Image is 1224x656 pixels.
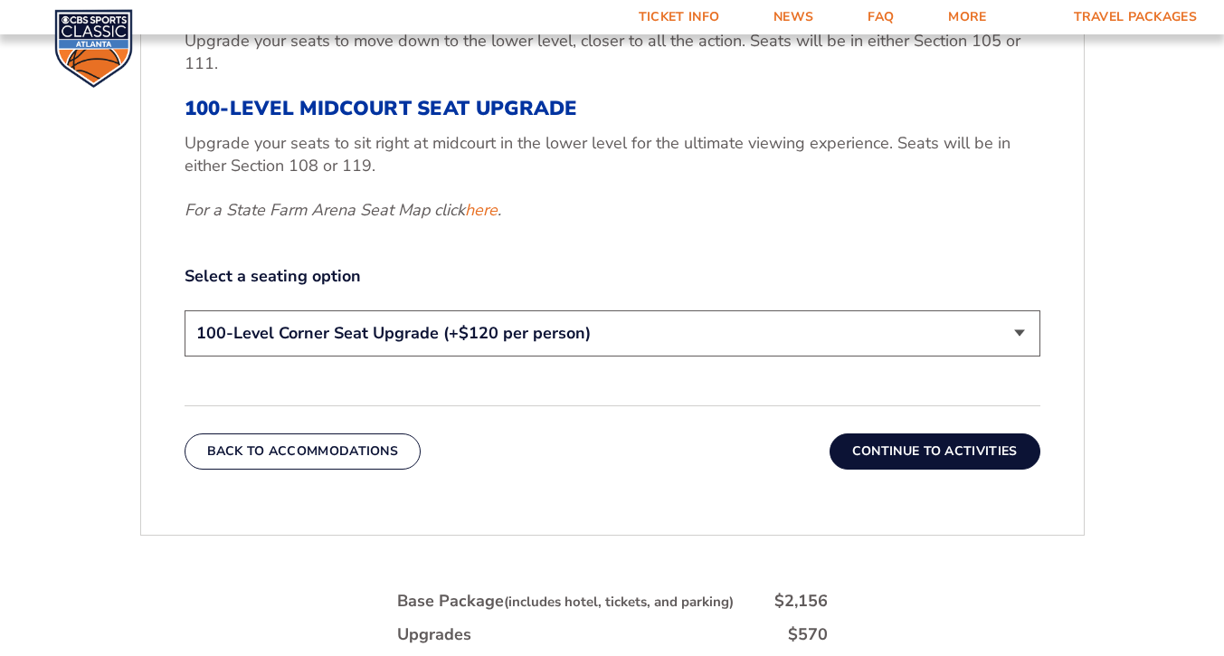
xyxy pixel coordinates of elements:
div: Base Package [397,590,734,613]
h3: 100-Level Midcourt Seat Upgrade [185,97,1040,120]
div: $2,156 [774,590,828,613]
button: Continue To Activities [830,433,1040,470]
p: Upgrade your seats to move down to the lower level, closer to all the action. Seats will be in ei... [185,30,1040,75]
p: Upgrade your seats to sit right at midcourt in the lower level for the ultimate viewing experienc... [185,132,1040,177]
small: (includes hotel, tickets, and parking) [504,593,734,611]
em: For a State Farm Arena Seat Map click . [185,199,501,221]
div: Upgrades [397,623,471,646]
div: $570 [788,623,828,646]
img: CBS Sports Classic [54,9,133,88]
a: here [465,199,498,222]
label: Select a seating option [185,265,1040,288]
button: Back To Accommodations [185,433,422,470]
